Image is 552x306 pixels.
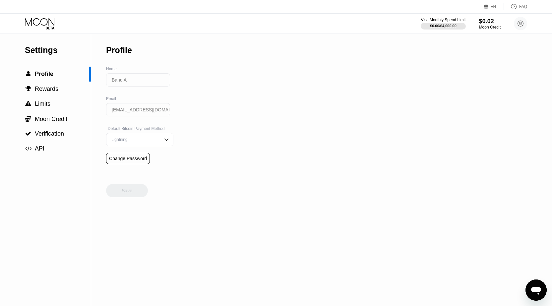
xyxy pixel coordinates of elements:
span:  [25,131,31,137]
div: Change Password [106,153,150,164]
div: Default Bitcoin Payment Method [106,126,173,131]
div: Moon Credit [479,25,501,30]
div: Profile [106,45,132,55]
span: Limits [35,100,50,107]
div:  [25,71,31,77]
span: Rewards [35,86,58,92]
div: Name [106,67,173,71]
div: FAQ [519,4,527,9]
span: API [35,145,44,152]
span:  [25,115,31,122]
span: Verification [35,130,64,137]
span:  [25,101,31,107]
div: FAQ [504,3,527,10]
div: Visa Monthly Spend Limit [421,18,465,22]
div: Change Password [109,156,147,161]
span:  [26,71,31,77]
div: Visa Monthly Spend Limit$0.00/$4,000.00 [421,18,465,30]
div: Lightning [110,137,160,142]
iframe: Button to launch messaging window [525,279,547,301]
span:  [26,86,31,92]
div: $0.02 [479,18,501,25]
div: EN [491,4,496,9]
span:  [25,146,31,152]
div: EN [484,3,504,10]
span: Moon Credit [35,116,67,122]
div: Email [106,96,173,101]
div: Settings [25,45,91,55]
div: $0.02Moon Credit [479,18,501,30]
span: Profile [35,71,53,77]
div: $0.00 / $4,000.00 [430,24,457,28]
div:  [25,86,31,92]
